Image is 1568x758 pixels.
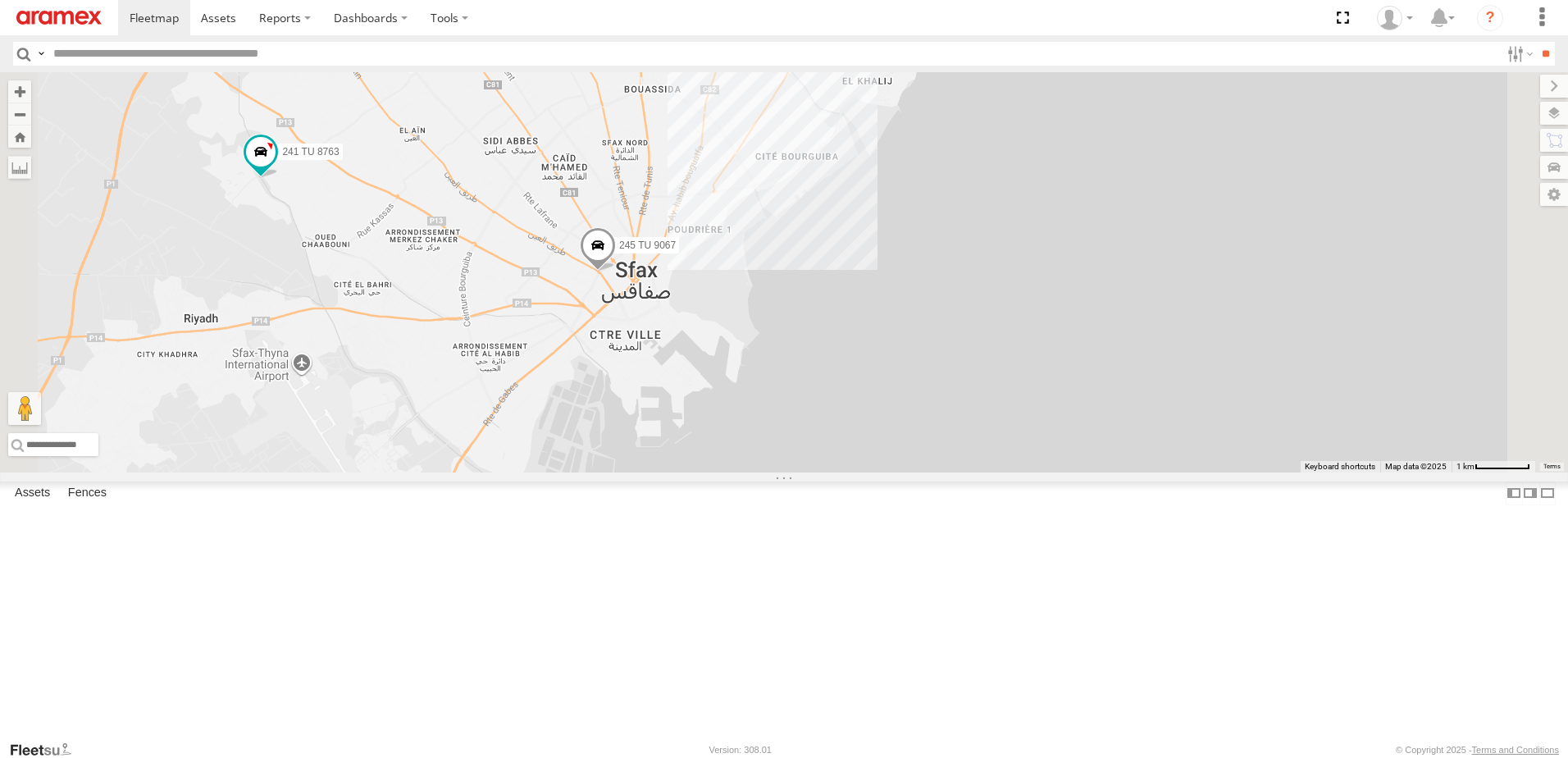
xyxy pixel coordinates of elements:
[1385,462,1447,471] span: Map data ©2025
[709,745,772,755] div: Version: 308.01
[619,240,676,251] span: 245 TU 9067
[60,482,115,505] label: Fences
[8,156,31,179] label: Measure
[1506,482,1522,505] label: Dock Summary Table to the Left
[1452,461,1535,473] button: Map Scale: 1 km per 64 pixels
[1543,463,1561,470] a: Terms (opens in new tab)
[16,11,102,25] img: aramex-logo.svg
[1456,462,1475,471] span: 1 km
[1472,745,1559,755] a: Terms and Conditions
[1540,183,1568,206] label: Map Settings
[8,126,31,148] button: Zoom Home
[8,80,31,103] button: Zoom in
[9,742,84,758] a: Visit our Website
[1522,482,1538,505] label: Dock Summary Table to the Right
[1396,745,1559,755] div: © Copyright 2025 -
[34,42,48,66] label: Search Query
[8,392,41,425] button: Drag Pegman onto the map to open Street View
[1501,42,1536,66] label: Search Filter Options
[8,103,31,126] button: Zoom out
[7,482,58,505] label: Assets
[282,146,339,158] span: 241 TU 8763
[1371,6,1419,30] div: Montassar Cheffi
[1477,5,1503,31] i: ?
[1305,461,1375,473] button: Keyboard shortcuts
[1539,482,1556,505] label: Hide Summary Table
